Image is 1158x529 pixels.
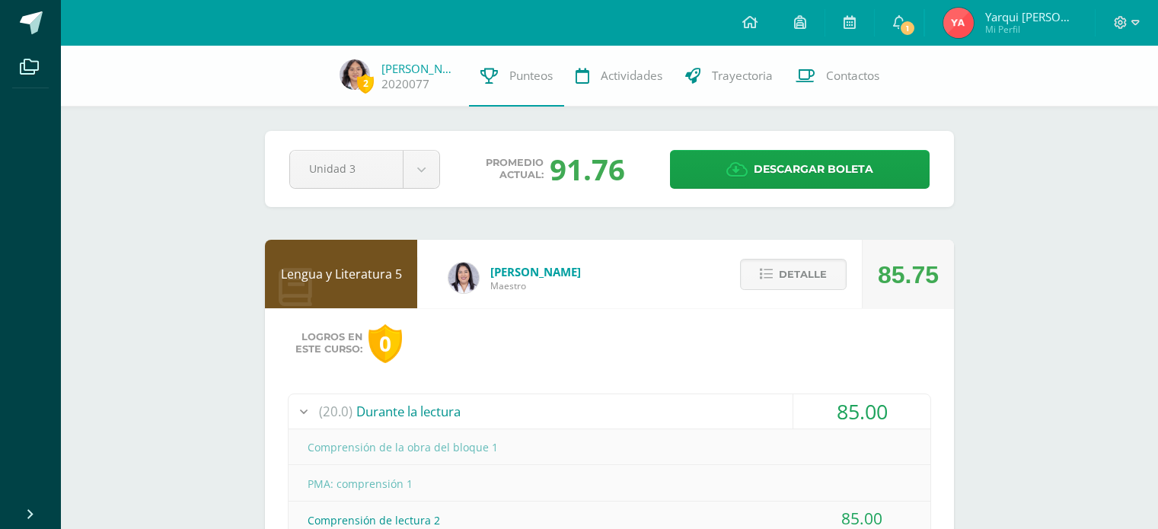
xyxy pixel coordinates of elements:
a: Descargar boleta [670,150,930,189]
div: 91.76 [550,149,625,189]
div: Lengua y Literatura 5 [265,240,417,308]
span: Punteos [509,68,553,84]
img: f6032f60aa6ed035093355b46dc5c6d5.png [943,8,974,38]
span: Actividades [601,68,662,84]
div: 85.75 [878,241,939,309]
span: Contactos [826,68,879,84]
a: Trayectoria [674,46,784,107]
span: Maestro [490,279,581,292]
span: Mi Perfil [985,23,1077,36]
a: Punteos [469,46,564,107]
div: Durante la lectura [289,394,930,429]
a: Actividades [564,46,674,107]
a: Unidad 3 [290,151,439,188]
span: Promedio actual: [486,157,544,181]
span: Detalle [779,260,827,288]
img: fd1196377973db38ffd7ffd912a4bf7e.png [448,263,479,293]
span: Trayectoria [712,68,773,84]
img: 4d89dc965a0306e0d557e3e6714a0422.png [340,59,370,90]
div: 0 [368,324,402,363]
span: 1 [899,20,916,37]
div: 85.00 [793,394,930,429]
a: [PERSON_NAME] [381,61,458,76]
span: Descargar boleta [754,151,873,188]
a: 2020077 [381,76,429,92]
span: Yarqui [PERSON_NAME] [985,9,1077,24]
span: Unidad 3 [309,151,384,186]
div: PMA: comprensión 1 [289,467,930,501]
span: 2 [357,74,374,93]
button: Detalle [740,259,847,290]
span: [PERSON_NAME] [490,264,581,279]
div: Comprensión de la obra del bloque 1 [289,430,930,464]
a: Contactos [784,46,891,107]
span: (20.0) [319,394,353,429]
span: Logros en este curso: [295,331,362,355]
